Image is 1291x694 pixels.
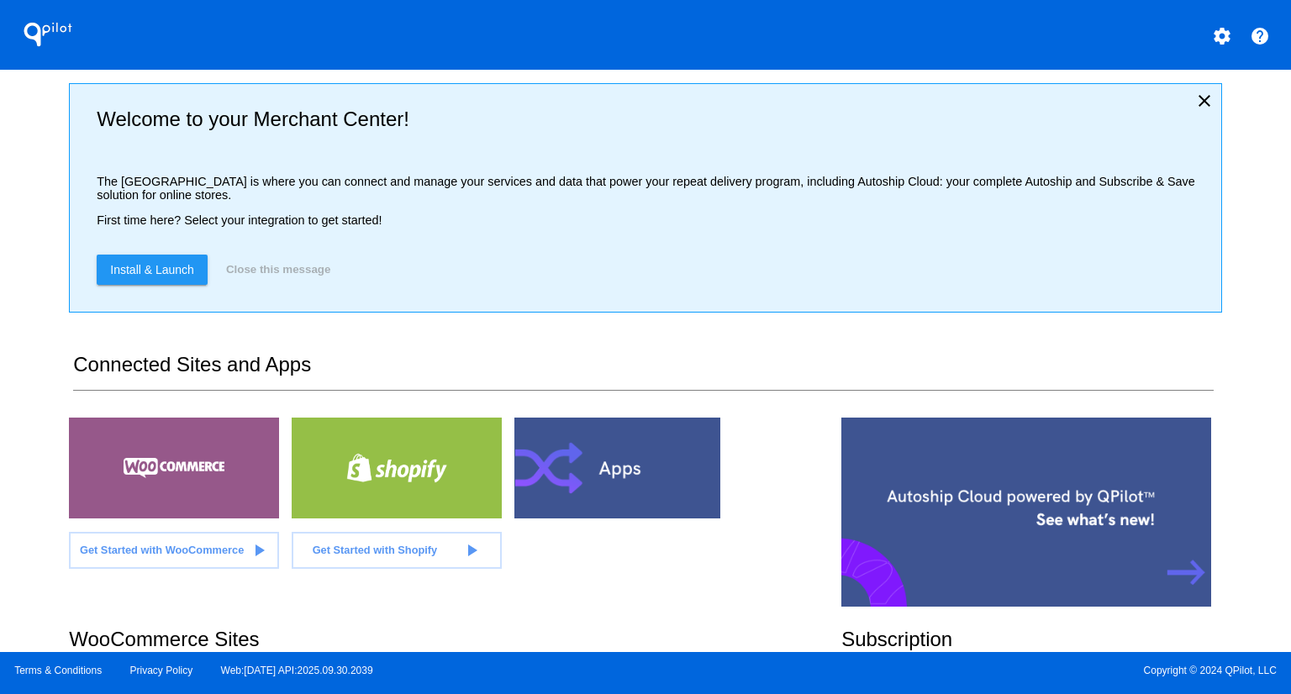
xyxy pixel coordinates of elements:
[1250,26,1270,46] mat-icon: help
[97,175,1207,202] p: The [GEOGRAPHIC_DATA] is where you can connect and manage your services and data that power your ...
[110,263,194,276] span: Install & Launch
[221,665,373,676] a: Web:[DATE] API:2025.09.30.2039
[1194,91,1215,111] mat-icon: close
[80,544,244,556] span: Get Started with WooCommerce
[461,540,482,560] mat-icon: play_arrow
[14,18,82,51] h1: QPilot
[97,255,208,285] a: Install & Launch
[97,213,1207,227] p: First time here? Select your integration to get started!
[69,532,279,569] a: Get Started with WooCommerce
[1212,26,1232,46] mat-icon: settings
[249,540,269,560] mat-icon: play_arrow
[841,628,1222,651] h2: Subscription
[130,665,193,676] a: Privacy Policy
[97,108,1207,131] h2: Welcome to your Merchant Center!
[14,665,102,676] a: Terms & Conditions
[221,255,335,285] button: Close this message
[292,532,502,569] a: Get Started with Shopify
[660,665,1277,676] span: Copyright © 2024 QPilot, LLC
[73,353,1213,391] h2: Connected Sites and Apps
[69,628,841,651] h2: WooCommerce Sites
[313,544,438,556] span: Get Started with Shopify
